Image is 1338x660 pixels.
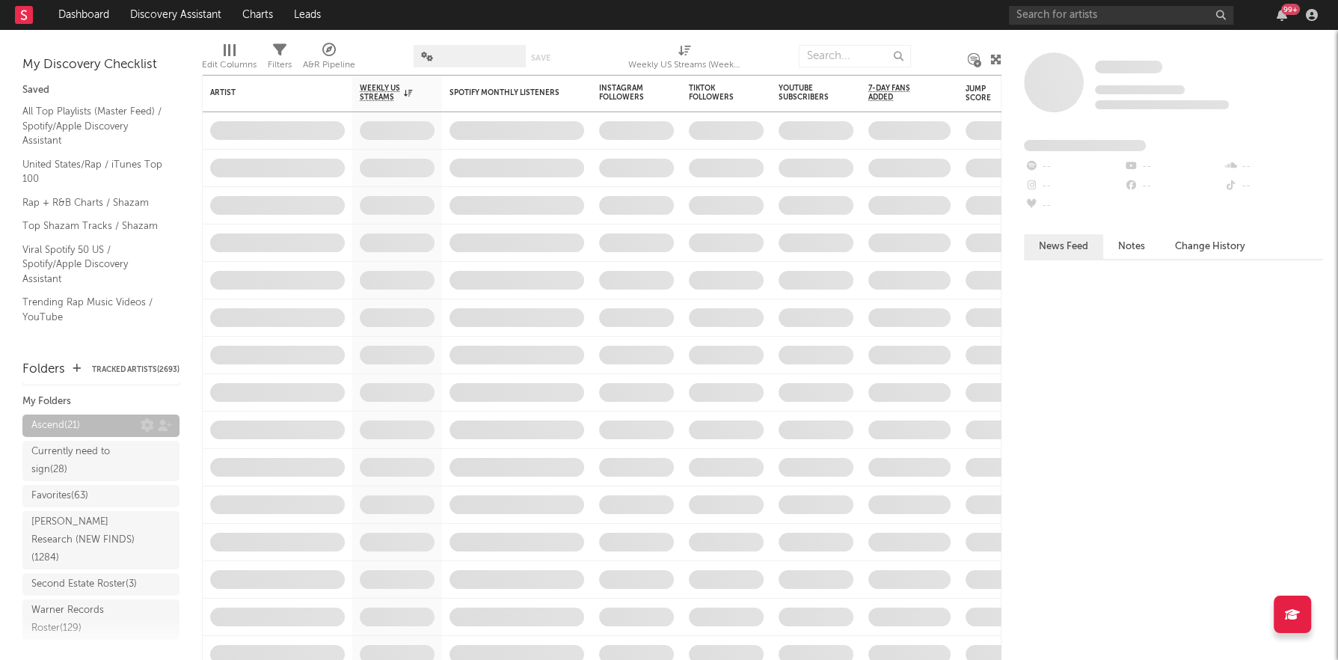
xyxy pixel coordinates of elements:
[22,441,179,481] a: Currently need to sign(28)
[1103,234,1160,259] button: Notes
[31,602,137,638] div: Warner Records Roster ( 129 )
[1095,61,1162,73] span: Some Artist
[868,84,928,102] span: 7-Day Fans Added
[449,88,562,97] div: Spotify Monthly Listeners
[779,84,831,102] div: YouTube Subscribers
[22,294,165,325] a: Trending Rap Music Videos / YouTube
[22,573,179,596] a: Second Estate Roster(3)
[1095,100,1229,109] span: 0 fans last week
[31,417,80,435] div: Ascend ( 21 )
[1009,6,1233,25] input: Search for artists
[22,485,179,507] a: Favorites(63)
[22,103,165,149] a: All Top Playlists (Master Feed) / Spotify/Apple Discovery Assistant
[22,511,179,569] a: [PERSON_NAME] Research (NEW FINDS)(1284)
[268,56,292,74] div: Filters
[1123,177,1223,196] div: --
[1024,157,1123,177] div: --
[202,37,257,81] div: Edit Columns
[303,56,355,74] div: A&R Pipeline
[202,56,257,74] div: Edit Columns
[1024,177,1123,196] div: --
[1277,9,1287,21] button: 99+
[31,487,88,505] div: Favorites ( 63 )
[31,443,137,479] div: Currently need to sign ( 28 )
[1024,140,1146,151] span: Fans Added by Platform
[966,85,1003,103] div: Jump Score
[22,361,65,379] div: Folders
[22,195,165,211] a: Rap + R&B Charts / Shazam
[689,84,741,102] div: TikTok Followers
[31,513,137,567] div: [PERSON_NAME] Research (NEW FINDS) ( 1284 )
[22,242,165,287] a: Viral Spotify 50 US / Spotify/Apple Discovery Assistant
[22,393,179,411] div: My Folders
[22,82,179,100] div: Saved
[628,37,740,81] div: Weekly US Streams (Weekly US Streams)
[22,599,179,640] a: Warner Records Roster(129)
[1123,157,1223,177] div: --
[1224,157,1323,177] div: --
[31,575,137,593] div: Second Estate Roster ( 3 )
[1095,85,1185,94] span: Tracking Since: [DATE]
[22,156,165,187] a: United States/Rap / iTunes Top 100
[210,88,322,97] div: Artist
[1160,234,1260,259] button: Change History
[599,84,651,102] div: Instagram Followers
[1224,177,1323,196] div: --
[268,37,292,81] div: Filters
[303,37,355,81] div: A&R Pipeline
[360,84,400,102] span: Weekly US Streams
[22,218,165,234] a: Top Shazam Tracks / Shazam
[1024,196,1123,216] div: --
[799,45,911,67] input: Search...
[1095,60,1162,75] a: Some Artist
[92,366,179,373] button: Tracked Artists(2693)
[22,56,179,74] div: My Discovery Checklist
[628,56,740,74] div: Weekly US Streams (Weekly US Streams)
[531,54,550,62] button: Save
[1281,4,1300,15] div: 99 +
[1024,234,1103,259] button: News Feed
[22,415,179,437] a: Ascend(21)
